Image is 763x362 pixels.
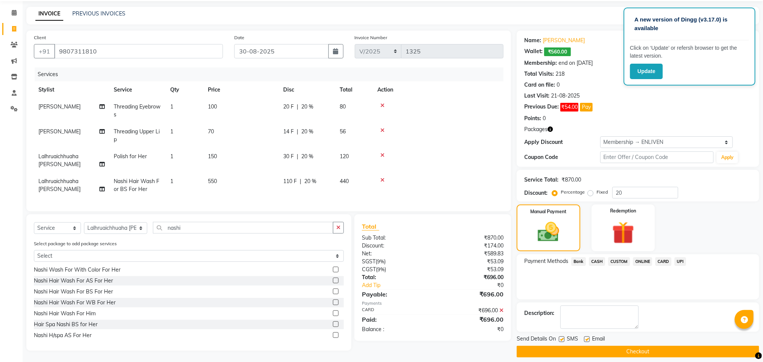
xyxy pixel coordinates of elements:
[600,151,714,163] input: Enter Offer / Coupon Code
[170,153,173,160] span: 1
[524,153,600,161] div: Coupon Code
[524,59,557,67] div: Membership:
[114,153,147,160] span: Polish for Her
[362,300,504,307] div: Payments
[283,103,294,111] span: 20 F
[170,128,173,135] span: 1
[34,44,55,58] button: +91
[362,266,376,273] span: CGST
[524,92,549,100] div: Last Visit:
[283,177,297,185] span: 110 F
[297,153,298,160] span: |
[580,103,593,112] button: Pay
[655,257,671,266] span: CARD
[170,178,173,185] span: 1
[340,153,349,160] span: 120
[356,281,446,289] a: Add Tip
[356,234,433,242] div: Sub Total:
[433,242,509,250] div: ₹174.00
[524,81,555,89] div: Card on file:
[356,307,433,315] div: CARD
[114,128,160,143] span: Threading Upper Lip
[301,103,313,111] span: 20 %
[524,125,548,133] span: Packages
[355,34,388,41] label: Invoice Number
[38,128,81,135] span: [PERSON_NAME]
[153,222,333,234] input: Search or Scan
[524,309,554,317] div: Description:
[433,325,509,333] div: ₹0
[356,290,433,299] div: Payable:
[208,153,217,160] span: 150
[208,103,217,110] span: 100
[340,128,346,135] span: 56
[433,250,509,258] div: ₹589.83
[608,257,630,266] span: CUSTOM
[433,234,509,242] div: ₹870.00
[54,44,223,58] input: Search by Name/Mobile/Email/Code
[592,335,605,344] span: Email
[297,103,298,111] span: |
[433,315,509,324] div: ₹696.00
[524,47,543,56] div: Wallet:
[717,152,738,163] button: Apply
[297,128,298,136] span: |
[34,331,92,339] div: Nashi H/spa AS For Her
[524,138,600,146] div: Apply Discount
[208,178,217,185] span: 550
[597,189,608,196] label: Fixed
[170,103,173,110] span: 1
[531,220,566,244] img: _cash.svg
[544,47,571,56] span: ₹560.00
[633,257,653,266] span: ONLINE
[543,37,585,44] a: [PERSON_NAME]
[35,67,509,81] div: Services
[531,208,567,215] label: Manual Payment
[114,178,159,192] span: Nashi Hair Wash For BS For Her
[524,115,541,122] div: Points:
[34,266,121,274] div: Nashi Wash For With Color For Her
[571,257,586,266] span: Bank
[446,281,509,289] div: ₹0
[377,258,384,264] span: 9%
[560,103,578,112] span: ₹54.00
[356,242,433,250] div: Discount:
[34,81,109,98] th: Stylist
[524,176,559,184] div: Service Total:
[362,258,375,265] span: SGST
[279,81,335,98] th: Disc
[340,103,346,110] span: 80
[555,70,565,78] div: 218
[630,64,663,79] button: Update
[433,266,509,273] div: ₹53.09
[674,257,686,266] span: UPI
[356,315,433,324] div: Paid:
[559,59,593,67] div: end on [DATE]
[524,257,568,265] span: Payment Methods
[524,103,559,112] div: Previous Due:
[34,310,96,318] div: Nashi Hair Wash For Him
[377,266,385,272] span: 9%
[610,208,636,214] label: Redemption
[203,81,279,98] th: Price
[34,240,117,247] label: Select package to add package services
[551,92,580,100] div: 21-08-2025
[561,189,585,196] label: Percentage
[335,81,373,98] th: Total
[283,128,294,136] span: 14 F
[517,346,759,357] button: Checkout
[517,335,556,344] span: Send Details On
[356,325,433,333] div: Balance :
[72,10,125,17] a: PREVIOUS INVOICES
[356,266,433,273] div: ( )
[524,37,541,44] div: Name:
[605,219,641,247] img: _gift.svg
[630,44,749,60] p: Click on ‘Update’ or refersh browser to get the latest version.
[234,34,244,41] label: Date
[38,153,81,168] span: Lalhruaichhuaha [PERSON_NAME]
[362,223,379,231] span: Total
[433,290,509,299] div: ₹696.00
[301,128,313,136] span: 20 %
[433,273,509,281] div: ₹696.00
[109,81,166,98] th: Service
